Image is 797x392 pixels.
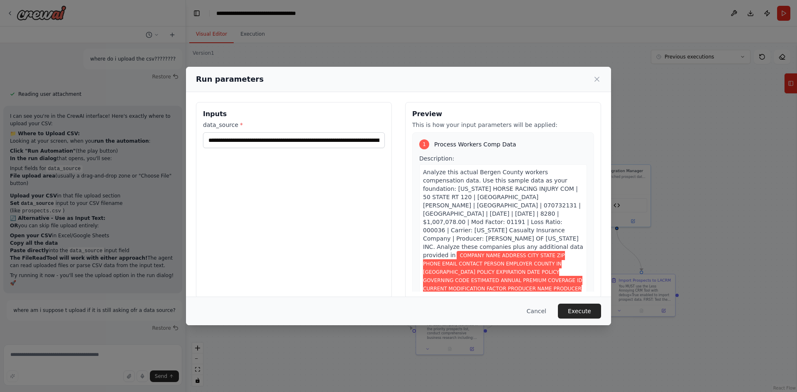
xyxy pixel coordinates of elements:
[423,169,583,258] span: Analyze this actual Bergen County workers compensation data. Use this sample data as your foundat...
[434,140,516,149] span: Process Workers Comp Data
[419,139,429,149] div: 1
[203,109,385,119] h3: Inputs
[196,73,264,85] h2: Run parameters
[423,251,582,385] span: Variable: data_source
[419,155,454,162] span: Description:
[412,109,594,119] h3: Preview
[203,121,385,129] label: data_source
[558,304,601,319] button: Execute
[412,121,594,129] p: This is how your input parameters will be applied:
[520,304,553,319] button: Cancel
